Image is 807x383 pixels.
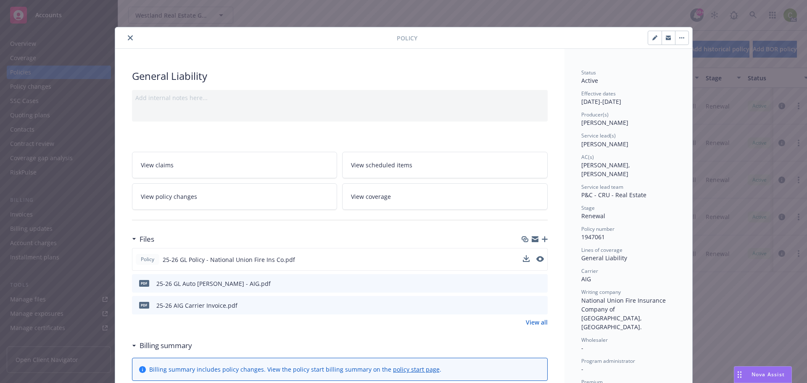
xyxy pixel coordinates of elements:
div: Drag to move [734,367,745,383]
button: preview file [536,255,544,264]
a: View scheduled items [342,152,548,178]
h3: Billing summary [140,340,192,351]
span: Carrier [581,267,598,275]
span: Writing company [581,288,621,296]
div: General Liability [132,69,548,83]
span: Lines of coverage [581,246,622,254]
span: Producer(s) [581,111,609,118]
span: View claims [141,161,174,169]
span: 1947061 [581,233,605,241]
button: download file [523,255,530,262]
span: Active [581,77,598,85]
span: View policy changes [141,192,197,201]
button: download file [523,279,530,288]
a: policy start page [393,365,440,373]
div: Add internal notes here... [135,93,544,102]
div: 25-26 AIG Carrier Invoice.pdf [156,301,237,310]
span: [PERSON_NAME], [PERSON_NAME] [581,161,632,178]
h3: Files [140,234,154,245]
span: Wholesaler [581,336,608,343]
a: View policy changes [132,183,338,210]
span: P&C - CRU - Real Estate [581,191,646,199]
span: View scheduled items [351,161,412,169]
span: Program administrator [581,357,635,365]
span: - [581,344,583,352]
a: View all [526,318,548,327]
button: preview file [537,279,544,288]
span: pdf [139,302,149,308]
button: preview file [536,256,544,262]
a: View coverage [342,183,548,210]
div: Billing summary includes policy changes. View the policy start billing summary on the . [149,365,441,374]
span: Renewal [581,212,605,220]
span: View coverage [351,192,391,201]
span: Effective dates [581,90,616,97]
span: Nova Assist [752,371,785,378]
span: Status [581,69,596,76]
div: [DATE] - [DATE] [581,90,675,106]
span: Policy [397,34,417,42]
span: Service lead team [581,183,623,190]
span: Stage [581,204,595,211]
button: download file [523,255,530,264]
div: Files [132,234,154,245]
span: Service lead(s) [581,132,616,139]
div: Billing summary [132,340,192,351]
button: preview file [537,301,544,310]
span: [PERSON_NAME] [581,119,628,127]
span: pdf [139,280,149,286]
span: AIG [581,275,591,283]
span: General Liability [581,254,627,262]
span: 25-26 GL Policy - National Union Fire Ins Co.pdf [163,255,295,264]
span: Policy number [581,225,614,232]
span: AC(s) [581,153,594,161]
button: close [125,33,135,43]
span: - [581,365,583,373]
span: [PERSON_NAME] [581,140,628,148]
span: Policy [139,256,156,263]
a: View claims [132,152,338,178]
button: Nova Assist [734,366,792,383]
div: 25-26 GL Auto [PERSON_NAME] - AIG.pdf [156,279,271,288]
button: download file [523,301,530,310]
span: National Union Fire Insurance Company of [GEOGRAPHIC_DATA], [GEOGRAPHIC_DATA]. [581,296,667,331]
